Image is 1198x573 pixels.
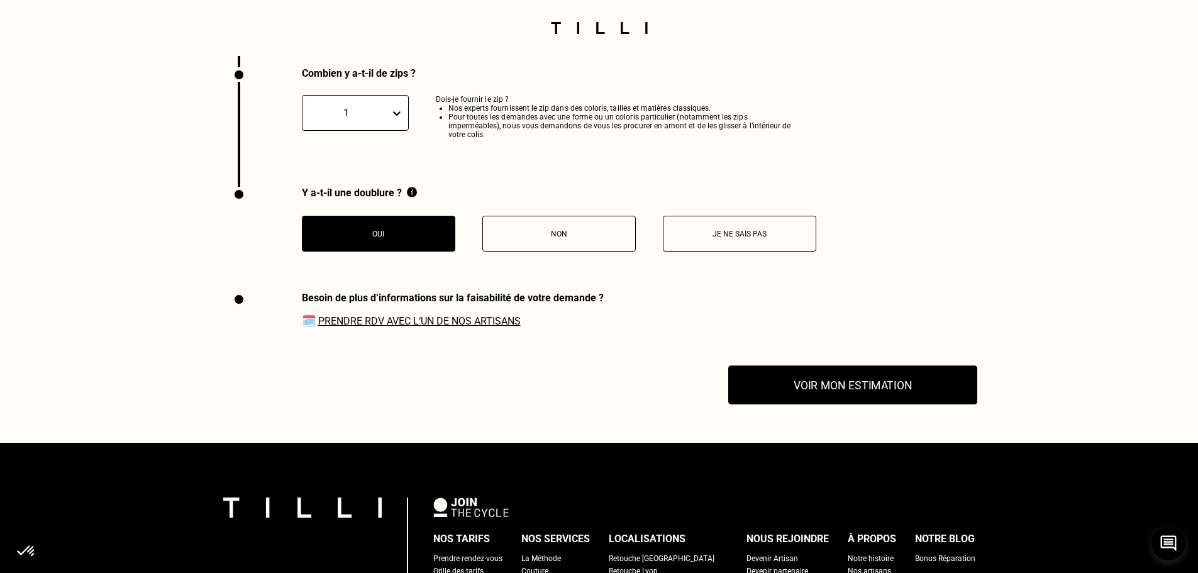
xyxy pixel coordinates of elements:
[848,552,894,565] a: Notre histoire
[915,552,975,565] a: Bonus Réparation
[436,95,791,147] p: Dois-je fournir le zip ?
[318,315,521,327] a: Prendre RDV avec l‘un de nos artisans
[609,530,685,548] div: Localisations
[448,104,791,113] li: Nos experts fournissent le zip dans des coloris, tailles et matières classiques.
[546,22,652,34] img: Logo du service de couturière Tilli
[521,530,590,548] div: Nos services
[670,230,809,238] p: Je ne sais pas
[309,107,384,119] div: 1
[609,552,714,565] a: Retouche [GEOGRAPHIC_DATA]
[302,187,816,200] div: Y a-t-il une doublure ?
[448,113,791,139] li: Pour toutes les demandes avec une forme ou un coloris particulier (notamment les zips imperméable...
[915,530,975,548] div: Notre blog
[728,366,977,405] button: Voir mon estimation
[746,530,829,548] div: Nous rejoindre
[302,216,455,252] button: Oui
[302,314,604,327] span: 🗓️
[848,530,896,548] div: À propos
[482,216,636,252] button: Non
[309,230,448,238] p: Oui
[521,552,561,565] a: La Méthode
[433,530,490,548] div: Nos tarifs
[302,292,604,304] div: Besoin de plus d‘informations sur la faisabilité de votre demande ?
[489,230,629,238] p: Non
[663,216,816,252] button: Je ne sais pas
[433,552,502,565] a: Prendre rendez-vous
[433,498,509,516] img: logo Join The Cycle
[746,552,798,565] a: Devenir Artisan
[223,498,382,517] img: logo Tilli
[302,67,791,79] div: Combien y a-t-il de zips ?
[407,187,417,197] img: Information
